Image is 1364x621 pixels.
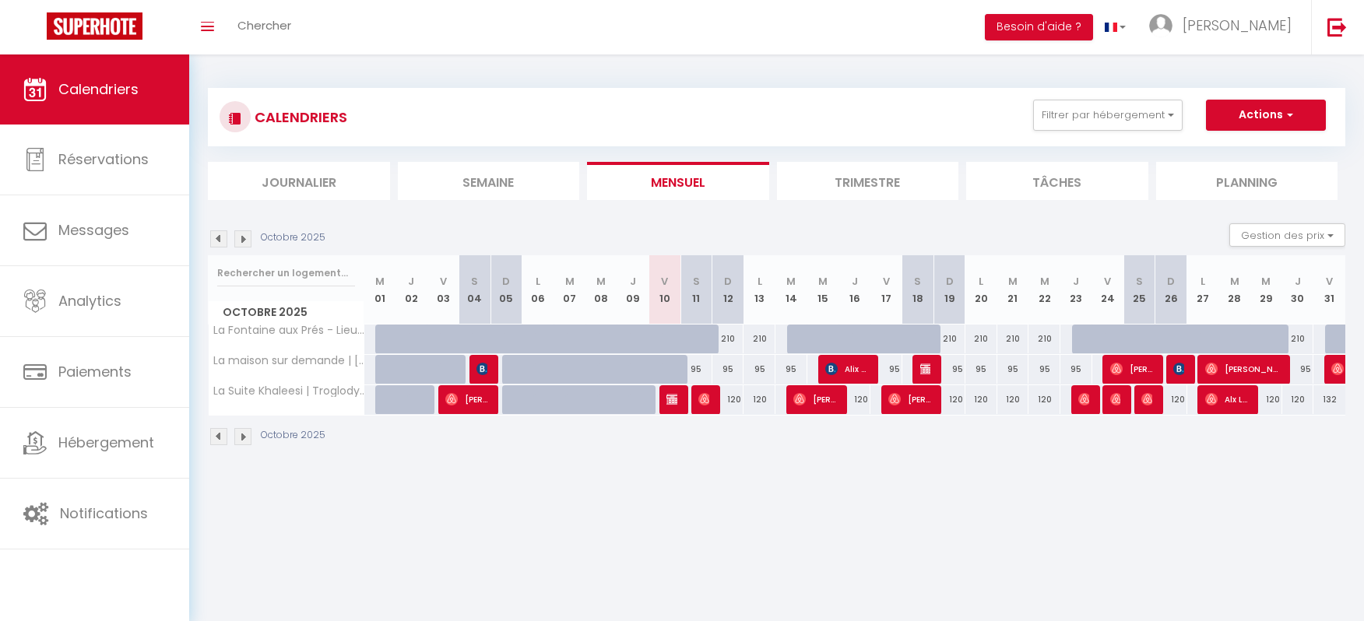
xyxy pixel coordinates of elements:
div: 210 [933,325,965,353]
div: 120 [933,385,965,414]
span: Calendriers [58,79,139,99]
span: Paiements [58,362,132,381]
span: La Fontaine aux Prés - Lieu magique et fantastique [211,325,367,336]
abbr: J [852,274,858,289]
th: 23 [1060,255,1092,325]
span: Analytics [58,291,121,310]
th: 31 [1313,255,1345,325]
div: 210 [1282,325,1314,353]
th: 29 [1250,255,1282,325]
span: Chercher [237,17,291,33]
abbr: M [1040,274,1049,289]
th: 09 [617,255,649,325]
span: [PERSON_NAME] [1173,354,1184,384]
abbr: S [471,274,478,289]
th: 18 [902,255,934,325]
th: 14 [775,255,807,325]
div: 120 [712,385,744,414]
th: 12 [712,255,744,325]
abbr: J [1073,274,1079,289]
span: La maison sur demande | [PERSON_NAME] | Ciné Room [211,355,367,367]
th: 17 [870,255,902,325]
h3: CALENDRIERS [251,100,347,135]
th: 05 [490,255,522,325]
button: Actions [1206,100,1326,131]
span: Corneilla Filiatre [698,384,709,414]
abbr: J [630,274,636,289]
abbr: S [914,274,921,289]
abbr: S [1136,274,1143,289]
div: 95 [1028,355,1060,384]
th: 13 [744,255,775,325]
th: 06 [522,255,554,325]
abbr: D [946,274,954,289]
abbr: L [536,274,540,289]
span: Réservations [58,149,149,169]
span: [PERSON_NAME] [1141,384,1152,414]
abbr: S [693,274,700,289]
div: 95 [997,355,1029,384]
div: 210 [1028,325,1060,353]
th: 26 [1155,255,1187,325]
div: 95 [680,355,712,384]
li: Planning [1156,162,1338,200]
img: ... [1149,14,1172,37]
abbr: V [661,274,668,289]
p: Octobre 2025 [261,428,325,443]
div: 95 [775,355,807,384]
div: 95 [870,355,902,384]
abbr: J [408,274,414,289]
li: Trimestre [777,162,959,200]
li: Semaine [398,162,580,200]
div: 120 [1250,385,1282,414]
th: 16 [838,255,870,325]
abbr: M [565,274,575,289]
th: 30 [1282,255,1314,325]
span: [PERSON_NAME] [1183,16,1292,35]
div: 120 [1155,385,1187,414]
div: 95 [744,355,775,384]
div: 95 [712,355,744,384]
span: Alx Layr [1205,384,1248,414]
th: 28 [1218,255,1250,325]
div: 120 [997,385,1029,414]
input: Rechercher un logement... [217,259,355,287]
span: [PERSON_NAME] [445,384,488,414]
div: 210 [712,325,744,353]
div: 120 [838,385,870,414]
abbr: V [1326,274,1333,289]
li: Journalier [208,162,390,200]
th: 15 [807,255,839,325]
div: 95 [965,355,997,384]
div: 132 [1313,385,1345,414]
th: 03 [427,255,459,325]
th: 04 [459,255,490,325]
abbr: M [1008,274,1018,289]
div: 95 [1282,355,1314,384]
th: 22 [1028,255,1060,325]
th: 02 [395,255,427,325]
th: 25 [1123,255,1155,325]
abbr: V [1104,274,1111,289]
abbr: J [1295,274,1301,289]
th: 11 [680,255,712,325]
abbr: D [724,274,732,289]
abbr: L [1201,274,1205,289]
abbr: V [440,274,447,289]
div: 120 [965,385,997,414]
span: [PERSON_NAME] [793,384,836,414]
div: 120 [744,385,775,414]
div: 120 [1028,385,1060,414]
div: 210 [997,325,1029,353]
span: [PERSON_NAME] [888,384,931,414]
button: Filtrer par hébergement [1033,100,1183,131]
abbr: L [758,274,762,289]
span: [PERSON_NAME] [666,384,677,414]
div: 95 [1060,355,1092,384]
span: [PERSON_NAME] [920,354,931,384]
th: 08 [585,255,617,325]
span: [PERSON_NAME] [1078,384,1089,414]
span: [PERSON_NAME] [1110,384,1121,414]
li: Mensuel [587,162,769,200]
th: 27 [1187,255,1219,325]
